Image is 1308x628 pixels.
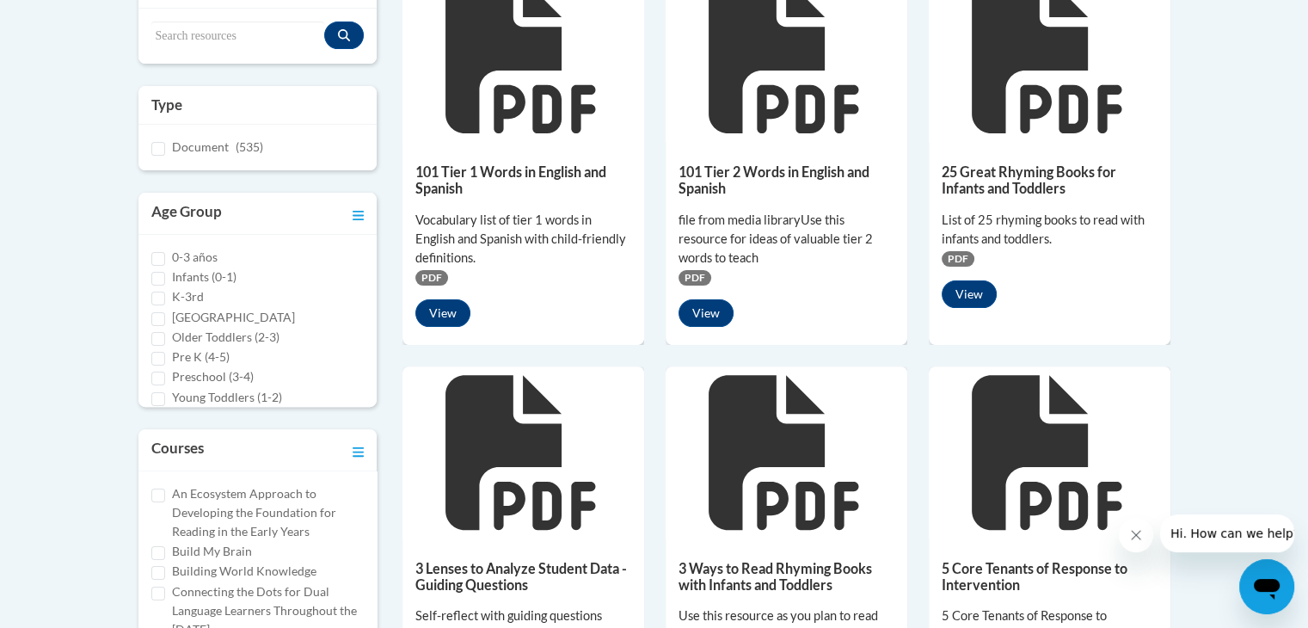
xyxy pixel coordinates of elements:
label: Pre K (4-5) [172,348,230,366]
span: PDF [942,251,974,267]
input: Search resources [151,22,325,51]
h5: 101 Tier 2 Words in English and Spanish [679,163,894,197]
a: Toggle collapse [353,438,364,462]
h3: Courses [151,438,204,462]
label: 0-3 años [172,248,218,267]
label: Young Toddlers (1-2) [172,388,282,407]
label: Building World Knowledge [172,562,316,581]
button: View [679,299,734,327]
h5: 5 Core Tenants of Response to Intervention [942,560,1158,594]
span: Document [172,139,229,154]
label: K-3rd [172,287,204,306]
label: Preschool (3-4) [172,367,254,386]
h3: Age Group [151,201,222,225]
label: Infants (0-1) [172,268,236,286]
span: Hi. How can we help? [10,12,139,26]
h5: 25 Great Rhyming Books for Infants and Toddlers [942,163,1158,197]
h5: 3 Ways to Read Rhyming Books with Infants and Toddlers [679,560,894,594]
div: List of 25 rhyming books to read with infants and toddlers. [942,211,1158,249]
span: (535) [236,139,263,154]
iframe: Message from company [1160,514,1294,552]
div: file from media libraryUse this resource for ideas of valuable tier 2 words to teach [679,211,894,268]
iframe: Close message [1119,518,1153,552]
span: PDF [415,270,448,286]
h5: 101 Tier 1 Words in English and Spanish [415,163,631,197]
label: An Ecosystem Approach to Developing the Foundation for Reading in the Early Years [172,484,365,541]
iframe: Button to launch messaging window [1239,559,1294,614]
a: Toggle collapse [353,201,364,225]
button: View [942,280,997,308]
button: Search resources [324,22,364,49]
label: [GEOGRAPHIC_DATA] [172,308,295,327]
label: Older Toddlers (2-3) [172,328,279,347]
span: PDF [679,270,711,286]
h3: Type [151,95,365,115]
h5: 3 Lenses to Analyze Student Data - Guiding Questions [415,560,631,594]
label: Build My Brain [172,542,252,561]
button: View [415,299,470,327]
div: Vocabulary list of tier 1 words in English and Spanish with child-friendly definitions. [415,211,631,268]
